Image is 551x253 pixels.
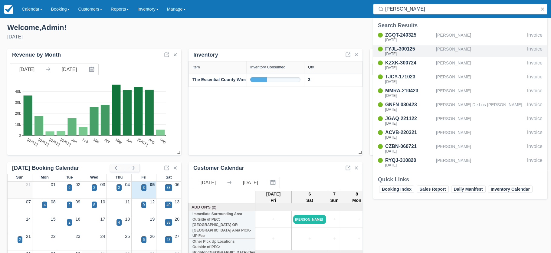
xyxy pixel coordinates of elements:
[385,59,434,67] div: KZXK-300724
[192,77,257,82] strong: The Essential County Wine Tour
[10,64,44,75] input: Start Date
[51,182,56,187] a: 01
[76,234,80,239] a: 23
[436,59,525,71] div: [PERSON_NAME]
[150,217,155,222] a: 19
[385,94,434,97] div: [DATE]
[189,211,255,239] th: Immediate Surrounding Area Outside of PEC: [GEOGRAPHIC_DATA] OR [GEOGRAPHIC_DATA] Area PICK-UP Fee
[257,235,290,242] a: +
[76,182,80,187] a: 02
[343,216,376,223] a: +
[141,175,146,179] span: Fri
[68,202,71,208] div: 2
[41,175,49,179] span: Mon
[118,185,120,190] div: 2
[90,175,98,179] span: Wed
[150,199,155,204] a: 12
[436,73,525,85] div: [PERSON_NAME]
[385,52,434,56] div: [DATE]
[190,204,254,210] a: Add On's (2)
[26,217,31,222] a: 14
[373,115,547,126] a: JGAQ-221122[DATE][PERSON_NAME]Invoice
[385,157,434,164] div: RYQJ-310820
[343,235,376,242] a: +
[308,77,310,82] strong: 3
[166,237,170,242] div: 23
[527,87,543,99] div: Invoice
[379,186,414,193] a: Booking Index
[52,64,86,75] input: End Date
[143,185,145,190] div: 3
[436,101,525,113] div: [PERSON_NAME] De Los [PERSON_NAME]
[436,129,525,140] div: [PERSON_NAME]
[385,73,434,80] div: TJCY-171023
[100,199,105,204] a: 10
[166,175,172,179] span: Sat
[330,216,339,223] a: +
[19,237,21,242] div: 2
[293,215,326,224] a: [PERSON_NAME]
[125,234,130,239] a: 25
[150,234,155,239] a: 26
[76,199,80,204] a: 09
[527,143,543,154] div: Invoice
[385,143,434,150] div: CZBN-060721
[385,115,434,122] div: JGAQ-221122
[12,51,61,58] div: Revenue by Month
[93,202,95,208] div: 8
[436,87,525,99] div: [PERSON_NAME]
[373,73,547,85] a: TJCY-171023[DATE][PERSON_NAME]Invoice
[436,143,525,154] div: [PERSON_NAME]
[16,175,23,179] span: Sun
[143,202,145,208] div: 9
[100,234,105,239] a: 24
[166,185,170,190] div: 38
[527,31,543,43] div: Invoice
[192,77,257,83] a: The Essential County Wine Tour
[12,165,110,172] div: [DATE] Booking Calendar
[385,149,434,153] div: [DATE]
[488,186,533,193] a: Inventory Calendar
[373,157,547,168] a: RYQJ-310820[DATE][PERSON_NAME]Invoice
[51,217,56,222] a: 15
[257,216,290,223] a: +
[527,73,543,85] div: Invoice
[166,220,170,225] div: 38
[330,235,339,242] a: +
[293,235,326,242] a: +
[385,108,434,111] div: [DATE]
[193,165,244,172] div: Customer Calendar
[373,101,547,113] a: GNFN-030423[DATE][PERSON_NAME] De Los [PERSON_NAME]Invoice
[385,163,434,167] div: [DATE]
[373,87,547,99] a: MMRA-210423[DATE][PERSON_NAME]Invoice
[175,199,179,204] a: 13
[372,64,406,75] input: Start Date
[26,182,31,187] a: 31
[328,191,341,204] th: 7 Sun
[436,157,525,168] div: [PERSON_NAME]
[417,186,448,193] a: Sales Report
[436,115,525,126] div: [PERSON_NAME]
[93,185,95,190] div: 2
[234,177,267,188] input: End Date
[527,59,543,71] div: Invoice
[378,22,543,29] div: Search Results
[76,217,80,222] a: 16
[26,199,31,204] a: 07
[100,217,105,222] a: 17
[308,77,310,83] a: 3
[51,199,56,204] a: 08
[373,59,547,71] a: KZXK-300724[DATE][PERSON_NAME]Invoice
[125,199,130,204] a: 11
[385,136,434,139] div: [DATE]
[68,185,71,190] div: 6
[175,182,179,187] a: 06
[66,175,73,179] span: Tue
[100,182,105,187] a: 03
[44,202,46,208] div: 4
[255,191,292,204] th: [DATE] Fri
[292,191,328,204] th: 6 Sat
[527,115,543,126] div: Invoice
[385,4,538,15] input: Search ( / )
[373,31,547,43] a: ZGQT-240325[DATE][PERSON_NAME]Invoice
